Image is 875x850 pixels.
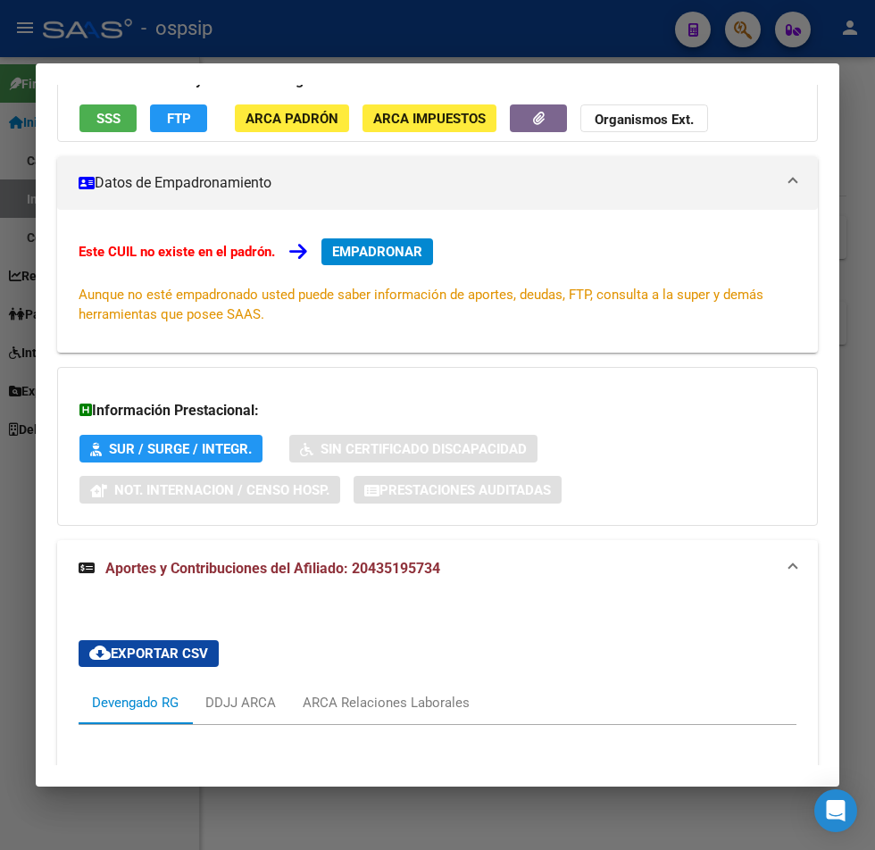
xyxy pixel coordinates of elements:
h3: Filtros [94,762,155,781]
span: SSS [96,111,121,127]
button: Not. Internacion / Censo Hosp. [79,476,340,504]
span: SUR / SURGE / INTEGR. [109,441,252,457]
mat-expansion-panel-header: Datos de Empadronamiento [57,156,818,210]
button: Prestaciones Auditadas [354,476,562,504]
span: FTP [167,111,191,127]
mat-panel-title: Datos de Empadronamiento [79,172,775,194]
button: ARCA Padrón [235,104,349,132]
button: SUR / SURGE / INTEGR. [79,435,262,462]
button: Exportar CSV [79,640,219,667]
h3: Información Prestacional: [79,400,796,421]
mat-expansion-panel-header: Aportes y Contribuciones del Afiliado: 20435195734 [57,540,818,597]
span: Aunque no esté empadronado usted puede saber información de aportes, deudas, FTP, consulta a la s... [79,287,763,322]
button: EMPADRONAR [321,238,433,265]
span: Sin Certificado Discapacidad [321,441,527,457]
div: ARCA Relaciones Laborales [303,693,470,712]
div: Devengado RG [92,693,179,712]
button: ARCA Impuestos [362,104,496,132]
mat-icon: cloud_download [89,642,111,663]
span: Exportar CSV [89,646,208,662]
div: Open Intercom Messenger [814,789,857,832]
button: Sin Certificado Discapacidad [289,435,537,462]
button: Organismos Ext. [580,104,708,132]
strong: Organismos Ext. [595,112,694,128]
span: Prestaciones Auditadas [379,482,551,498]
span: ARCA Impuestos [373,111,486,127]
span: Not. Internacion / Censo Hosp. [114,482,329,498]
button: SSS [79,104,137,132]
button: FTP [150,104,207,132]
span: EMPADRONAR [332,244,422,260]
span: Aportes y Contribuciones del Afiliado: 20435195734 [105,560,440,577]
div: Datos de Empadronamiento [57,210,818,353]
span: ARCA Padrón [246,111,338,127]
strong: Este CUIL no existe en el padrón. [79,244,275,260]
div: DDJJ ARCA [205,693,276,712]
